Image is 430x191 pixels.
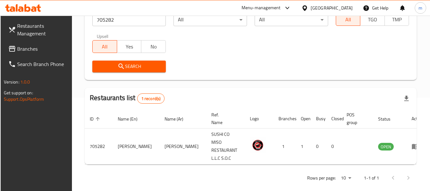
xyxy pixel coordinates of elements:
[273,129,296,165] td: 1
[92,40,117,53] button: All
[4,95,44,103] a: Support.OpsPlatform
[273,109,296,129] th: Branches
[92,13,166,26] input: Search for restaurant name or ID..
[17,45,67,53] span: Branches
[137,93,165,104] div: Total records count
[378,115,399,123] span: Status
[85,109,428,165] table: enhanced table
[419,4,422,11] span: m
[206,129,245,165] td: SUSHI CO MISO RESTAURANT L.L.C S.O.C
[95,42,115,51] span: All
[296,109,311,129] th: Open
[296,129,311,165] td: 1
[92,61,166,72] button: Search
[399,91,414,106] div: Export file
[137,96,165,102] span: 1 record(s)
[242,4,281,12] div: Menu-management
[336,13,361,26] button: All
[250,137,266,153] img: Sushi Miso
[20,78,30,86] span: 1.0.0
[3,56,73,72] a: Search Branch Phone
[326,129,342,165] td: 0
[311,4,353,11] div: [GEOGRAPHIC_DATA]
[307,174,336,182] p: Rows per page:
[326,109,342,129] th: Closed
[85,129,113,165] td: 705282
[311,109,326,129] th: Busy
[360,13,385,26] button: TGO
[120,42,139,51] span: Yes
[3,18,73,41] a: Restaurants Management
[3,41,73,56] a: Branches
[406,109,428,129] th: Action
[97,62,161,70] span: Search
[4,78,19,86] span: Version:
[118,115,146,123] span: Name (En)
[90,93,165,104] h2: Restaurants list
[255,13,328,26] div: All
[338,173,354,183] div: Rows per page:
[173,13,247,26] div: All
[141,40,166,53] button: No
[384,13,409,26] button: TMP
[378,143,394,151] span: OPEN
[113,129,159,165] td: [PERSON_NAME]
[97,34,109,38] label: Upsell
[412,143,423,150] div: Menu
[311,129,326,165] td: 0
[17,22,67,37] span: Restaurants Management
[90,115,102,123] span: ID
[117,40,142,53] button: Yes
[4,89,33,97] span: Get support on:
[144,42,163,51] span: No
[347,111,365,126] span: POS group
[339,15,358,24] span: All
[363,15,382,24] span: TGO
[211,111,237,126] span: Ref. Name
[165,115,192,123] span: Name (Ar)
[17,60,67,68] span: Search Branch Phone
[245,109,273,129] th: Logo
[159,129,206,165] td: [PERSON_NAME]
[364,174,379,182] p: 1-1 of 1
[387,15,407,24] span: TMP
